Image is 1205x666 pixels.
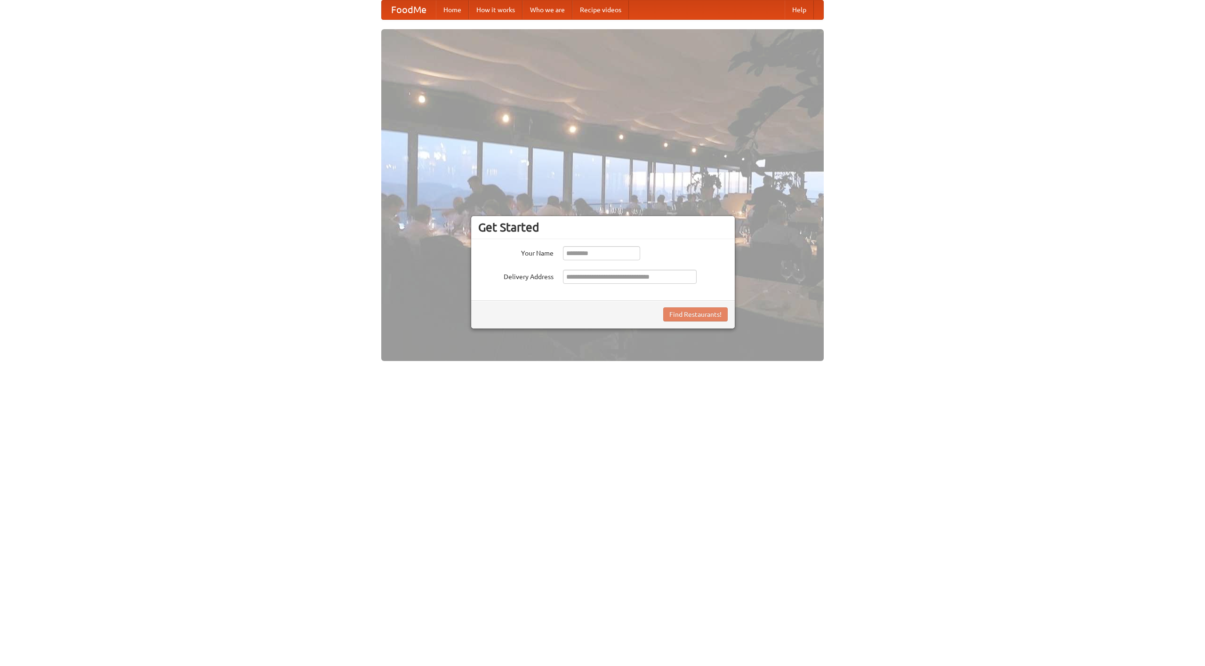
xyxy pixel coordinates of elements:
a: Home [436,0,469,19]
a: How it works [469,0,522,19]
label: Your Name [478,246,554,258]
a: Recipe videos [572,0,629,19]
h3: Get Started [478,220,728,234]
a: FoodMe [382,0,436,19]
button: Find Restaurants! [663,307,728,321]
a: Who we are [522,0,572,19]
a: Help [785,0,814,19]
label: Delivery Address [478,270,554,281]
